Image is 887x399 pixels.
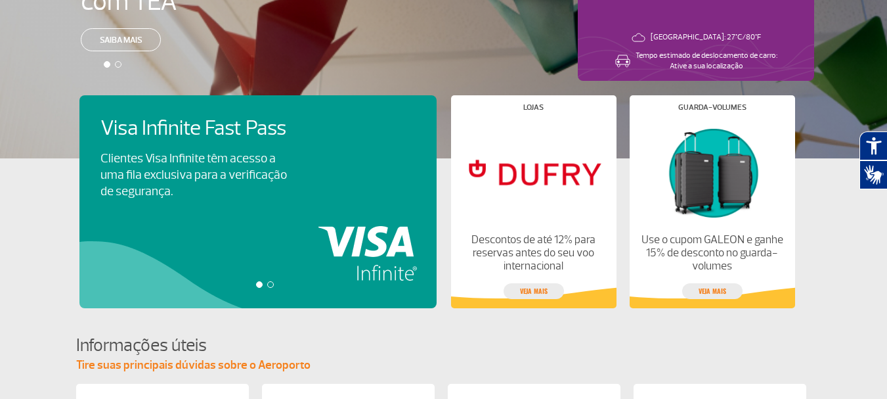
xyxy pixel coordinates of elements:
a: Visa Infinite Fast PassClientes Visa Infinite têm acesso a uma fila exclusiva para a verificação ... [100,116,416,200]
h4: Visa Infinite Fast Pass [100,116,309,141]
p: Descontos de até 12% para reservas antes do seu voo internacional [462,233,605,273]
img: Guarda-volumes [640,122,783,223]
p: Tempo estimado de deslocamento de carro: Ative a sua localização [636,51,777,72]
h4: Lojas [523,104,544,111]
a: Saiba mais [81,28,161,51]
img: Lojas [462,122,605,223]
div: Plugin de acessibilidade da Hand Talk. [859,131,887,189]
p: Tire suas principais dúvidas sobre o Aeroporto [76,358,811,373]
p: Clientes Visa Infinite têm acesso a uma fila exclusiva para a verificação de segurança. [100,151,287,200]
button: Abrir recursos assistivos. [859,131,887,160]
h4: Guarda-volumes [678,104,746,111]
a: veja mais [682,283,743,299]
p: Use o cupom GALEON e ganhe 15% de desconto no guarda-volumes [640,233,783,273]
p: [GEOGRAPHIC_DATA]: 27°C/80°F [651,32,761,43]
a: veja mais [504,283,564,299]
button: Abrir tradutor de língua de sinais. [859,160,887,189]
h4: Informações úteis [76,333,811,358]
